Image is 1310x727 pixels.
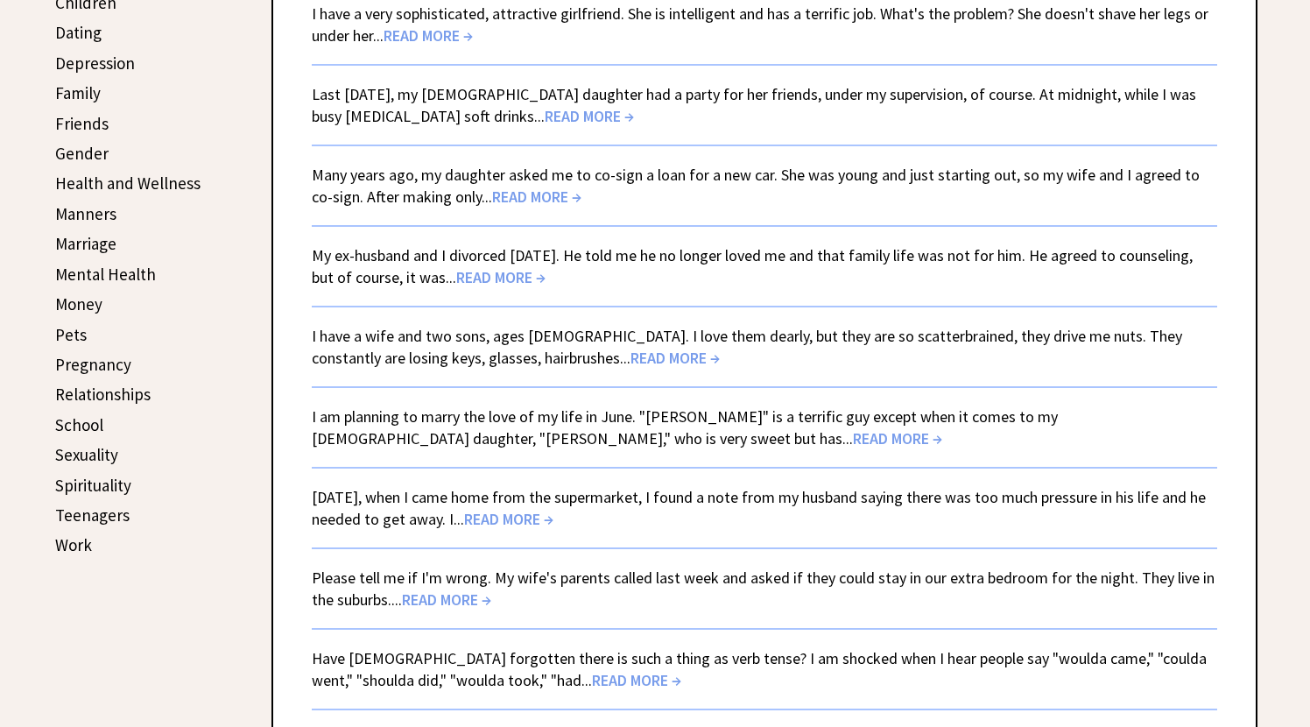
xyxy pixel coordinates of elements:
a: Work [55,534,92,555]
a: Friends [55,113,109,134]
a: Pregnancy [55,354,131,375]
a: Depression [55,53,135,74]
a: Gender [55,143,109,164]
a: Family [55,82,101,103]
a: Manners [55,203,116,224]
a: [DATE], when I came home from the supermarket, I found a note from my husband saying there was to... [312,487,1206,529]
span: READ MORE → [853,428,942,448]
span: READ MORE → [384,25,473,46]
span: READ MORE → [592,670,681,690]
span: READ MORE → [492,187,581,207]
a: Relationships [55,384,151,405]
a: Money [55,293,102,314]
span: READ MORE → [630,348,720,368]
span: READ MORE → [456,267,546,287]
a: Marriage [55,233,116,254]
a: Pets [55,324,87,345]
a: Please tell me if I'm wrong. My wife's parents called last week and asked if they could stay in o... [312,568,1215,610]
a: School [55,414,103,435]
span: READ MORE → [402,589,491,610]
a: I have a wife and two sons, ages [DEMOGRAPHIC_DATA]. I love them dearly, but they are so scatterb... [312,326,1182,368]
a: Teenagers [55,505,130,526]
a: Health and Wellness [55,173,201,194]
span: READ MORE → [464,509,553,529]
a: Have [DEMOGRAPHIC_DATA] forgotten there is such a thing as verb tense? I am shocked when I hear p... [312,648,1207,690]
span: READ MORE → [545,106,634,126]
a: I am planning to marry the love of my life in June. "[PERSON_NAME]" is a terrific guy except when... [312,406,1058,448]
a: Sexuality [55,444,118,465]
a: Dating [55,22,102,43]
a: Mental Health [55,264,156,285]
a: My ex-husband and I divorced [DATE]. He told me he no longer loved me and that family life was no... [312,245,1193,287]
a: I have a very sophisticated, attractive girlfriend. She is intelligent and has a terrific job. Wh... [312,4,1208,46]
a: Spirituality [55,475,131,496]
a: Many years ago, my daughter asked me to co-sign a loan for a new car. She was young and just star... [312,165,1200,207]
a: Last [DATE], my [DEMOGRAPHIC_DATA] daughter had a party for her friends, under my supervision, of... [312,84,1196,126]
